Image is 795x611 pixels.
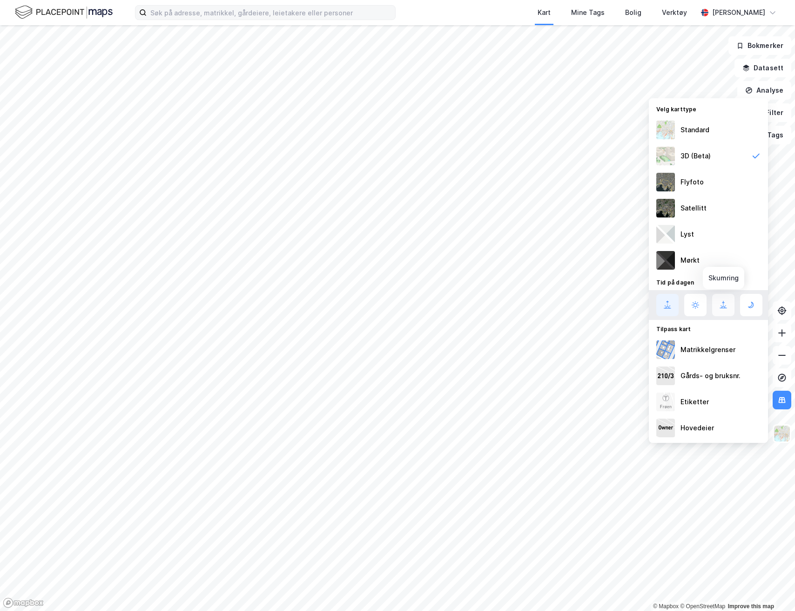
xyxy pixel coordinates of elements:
[656,251,675,270] img: nCdM7BzjoCAAAAAElFTkSuQmCC
[538,7,551,18] div: Kart
[656,225,675,244] img: luj3wr1y2y3+OchiMxRmMxRlscgabnMEmZ7DJGWxyBpucwSZnsMkZbHIGm5zBJmewyRlscgabnMEmZ7DJGWxyBpucwSZnsMkZ...
[747,103,791,122] button: Filter
[656,419,675,437] img: majorOwner.b5e170eddb5c04bfeeff.jpeg
[649,100,768,117] div: Velg karttype
[656,121,675,139] img: Z
[680,203,707,214] div: Satellitt
[773,425,791,442] img: Z
[147,6,395,20] input: Søk på adresse, matrikkel, gårdeiere, leietakere eller personer
[680,255,700,266] div: Mørkt
[712,7,765,18] div: [PERSON_NAME]
[656,393,675,411] img: Z
[656,147,675,165] img: Z
[748,126,791,144] button: Tags
[680,396,709,407] div: Etiketter
[649,273,768,290] div: Tid på dagen
[680,603,725,610] a: OpenStreetMap
[680,422,714,434] div: Hovedeier
[625,7,641,18] div: Bolig
[728,36,791,55] button: Bokmerker
[662,7,687,18] div: Verktøy
[649,320,768,337] div: Tilpass kart
[680,150,711,162] div: 3D (Beta)
[656,199,675,217] img: 9k=
[734,59,791,77] button: Datasett
[680,370,741,381] div: Gårds- og bruksnr.
[656,173,675,191] img: Z
[3,597,44,608] a: Mapbox homepage
[571,7,605,18] div: Mine Tags
[15,4,113,20] img: logo.f888ab2527a4732fd821a326f86c7f29.svg
[656,340,675,359] img: cadastreBorders.cfe08de4b5ddd52a10de.jpeg
[680,124,709,136] div: Standard
[748,566,795,611] iframe: Chat Widget
[653,603,679,610] a: Mapbox
[748,566,795,611] div: Kontrollprogram for chat
[680,344,735,355] div: Matrikkelgrenser
[728,603,774,610] a: Improve this map
[737,81,791,100] button: Analyse
[680,177,704,188] div: Flyfoto
[680,229,694,240] div: Lyst
[656,367,675,385] img: cadastreKeys.547ab17ec502f5a4ef2b.jpeg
